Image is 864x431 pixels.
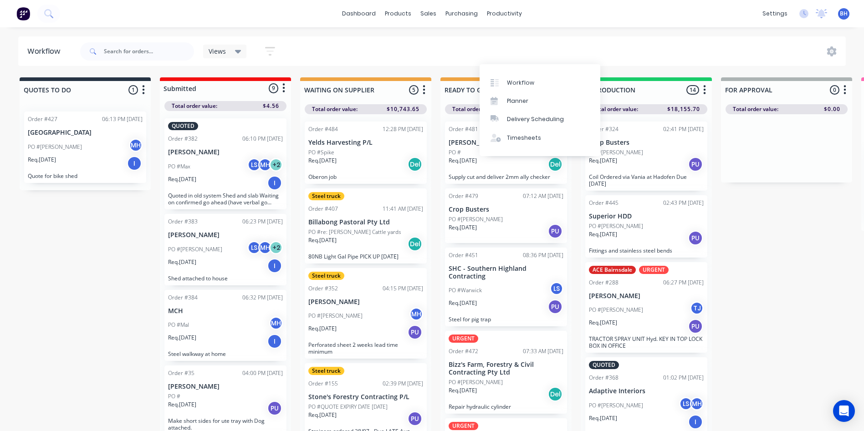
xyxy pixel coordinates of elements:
div: Order #32402:41 PM [DATE]Crop BustersPO #[PERSON_NAME]Req.[DATE]PUCoil Ordered via Vania at Hadof... [585,122,707,191]
div: LS [247,241,261,254]
p: Coil Ordered via Vania at Hadofen Due [DATE] [589,173,704,187]
div: Timesheets [507,134,541,142]
div: PU [688,231,703,245]
span: Total order value: [452,105,498,113]
p: PO #Mal [168,321,189,329]
div: Del [548,387,562,401]
a: Workflow [480,73,600,91]
div: Order #445 [589,199,619,207]
div: Order #44502:43 PM [DATE]Superior HDDPO #[PERSON_NAME]Req.[DATE]PUFittings and stainless steel bends [585,195,707,258]
p: PO #[PERSON_NAME] [589,148,643,157]
p: Req. [DATE] [168,334,196,342]
div: 06:32 PM [DATE] [242,294,283,302]
p: Fittings and stainless steel bends [589,247,704,254]
p: Req. [DATE] [168,258,196,266]
div: PU [267,401,282,416]
div: 07:12 AM [DATE] [523,192,563,200]
div: Order #288 [589,279,619,287]
div: Steel truck [308,367,344,375]
span: Views [209,46,226,56]
span: $0.00 [824,105,840,113]
p: Req. [DATE] [449,157,477,165]
p: PO #Warwick [449,286,482,294]
p: PO # [168,392,180,401]
span: $10,743.65 [387,105,419,113]
div: 04:15 PM [DATE] [383,284,423,293]
p: Req. [DATE] [589,230,617,238]
p: PO #[PERSON_NAME] [589,401,643,410]
div: purchasing [441,7,482,20]
p: PO #[PERSON_NAME] [28,143,82,151]
div: MH [258,158,272,172]
p: PO #QUOTE EXPIRY DATE [DATE] [308,403,388,411]
div: Order #38306:23 PM [DATE][PERSON_NAME]PO #[PERSON_NAME]LSMH+2Req.[DATE]IShed attached to house [164,214,286,285]
p: [GEOGRAPHIC_DATA] [28,129,143,137]
p: [PERSON_NAME] [168,231,283,239]
p: Repair hydraulic cylinder [449,403,563,410]
p: Req. [DATE] [168,175,196,183]
a: Delivery Scheduling [480,110,600,128]
span: Total order value: [172,102,217,110]
div: URGENTOrder #47207:33 AM [DATE]Bizz's Farm, Forestry & Civil Contracting Pty LtdPO #[PERSON_NAME]... [445,331,567,414]
img: Factory [16,7,30,20]
p: Req. [DATE] [449,386,477,395]
p: Quoted in old system Shed and slab Waiting on confirmed go ahead (have verbal go ahead from [PERS... [168,192,283,206]
p: PO #re: [PERSON_NAME] Cattle yards [308,228,401,236]
div: URGENT [639,266,669,274]
span: Total order value: [733,105,778,113]
p: [PERSON_NAME] [168,148,283,156]
div: TJ [690,301,704,315]
div: 07:33 AM [DATE] [523,347,563,355]
div: Order #155 [308,380,338,388]
div: URGENT [449,422,478,430]
p: Bizz's Farm, Forestry & Civil Contracting Pty Ltd [449,361,563,376]
p: [PERSON_NAME] [589,292,704,300]
div: I [127,156,142,171]
div: Steel truckOrder #40711:41 AM [DATE]Billabong Pastoral Pty LtdPO #re: [PERSON_NAME] Cattle yardsR... [305,188,427,264]
div: MH [409,307,423,321]
span: BH [840,10,848,18]
p: [PERSON_NAME] [308,298,423,306]
p: PO #[PERSON_NAME] [589,222,643,230]
a: dashboard [337,7,380,20]
div: Steel truck [308,192,344,200]
div: QUOTEDOrder #38206:10 PM [DATE][PERSON_NAME]PO #MaxLSMH+2Req.[DATE]IQuoted in old system Shed and... [164,118,286,209]
p: PO # [449,148,461,157]
p: Steel walkway at home [168,350,283,357]
div: Order #38406:32 PM [DATE]MCHPO #MalMHReq.[DATE]ISteel walkway at home [164,290,286,361]
div: Order #47907:12 AM [DATE]Crop BustersPO #[PERSON_NAME]Req.[DATE]PU [445,188,567,243]
p: Req. [DATE] [449,223,477,232]
span: $4.56 [263,102,279,110]
p: Req. [DATE] [589,414,617,422]
p: Oberon job [308,173,423,180]
div: Order #382 [168,135,198,143]
div: sales [416,7,441,20]
p: PO #Spike [308,148,334,157]
p: [PERSON_NAME] [449,139,563,147]
p: Req. [DATE] [449,299,477,307]
div: 12:28 PM [DATE] [383,125,423,133]
div: Del [408,157,422,172]
div: I [267,334,282,349]
p: [PERSON_NAME] [168,383,283,390]
div: Planner [507,97,528,105]
div: 06:23 PM [DATE] [242,218,283,226]
div: ACE BairnsdaleURGENTOrder #28806:27 PM [DATE][PERSON_NAME]PO #[PERSON_NAME]TJReq.[DATE]PUTRACTOR ... [585,262,707,353]
div: Order #45108:36 PM [DATE]SHC - Southern Highland ContractingPO #WarwickLSReq.[DATE]PUSteel for pi... [445,248,567,327]
div: Order #368 [589,374,619,382]
div: 06:10 PM [DATE] [242,135,283,143]
div: Workflow [27,46,65,57]
div: Order #352 [308,284,338,293]
p: Req. [DATE] [308,325,337,333]
div: Order #484 [308,125,338,133]
div: productivity [482,7,527,20]
div: 01:02 PM [DATE] [663,374,704,382]
div: PU [408,325,422,340]
p: Req. [DATE] [308,411,337,419]
div: products [380,7,416,20]
div: LS [247,158,261,172]
span: $18,155.70 [667,105,700,113]
div: Open Intercom Messenger [833,400,855,422]
p: Billabong Pastoral Pty Ltd [308,218,423,226]
p: Shed attached to house [168,275,283,282]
